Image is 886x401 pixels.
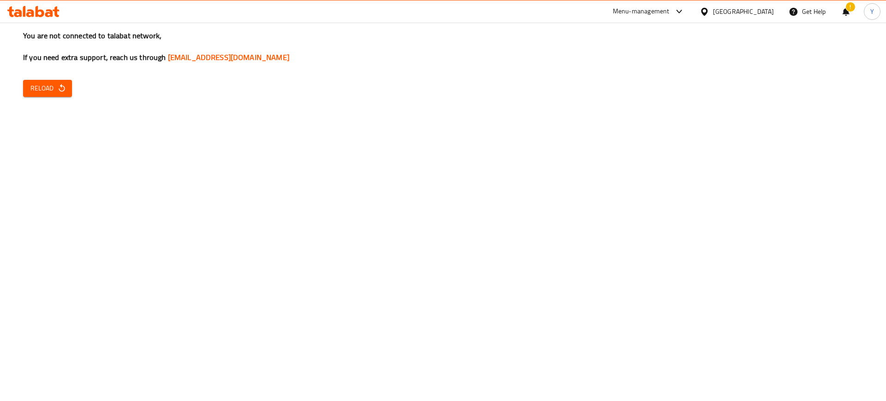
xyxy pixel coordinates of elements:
[613,6,670,17] div: Menu-management
[30,83,65,94] span: Reload
[23,80,72,97] button: Reload
[870,6,874,17] span: Y
[168,50,289,64] a: [EMAIL_ADDRESS][DOMAIN_NAME]
[23,30,863,63] h3: You are not connected to talabat network, If you need extra support, reach us through
[713,6,774,17] div: [GEOGRAPHIC_DATA]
